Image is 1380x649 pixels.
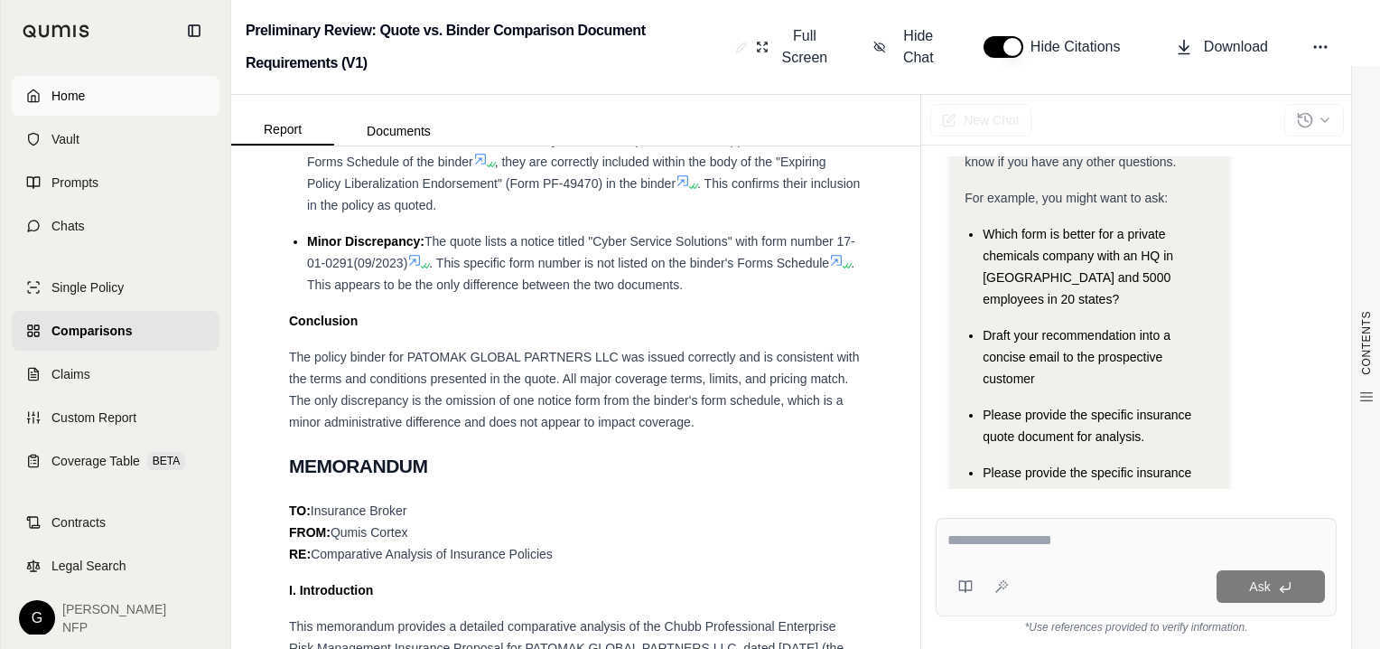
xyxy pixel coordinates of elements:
[1217,570,1325,603] button: Ask
[311,503,407,518] span: Insurance Broker
[307,133,832,169] span: do not appear on the main Forms Schedule of the binder
[983,227,1173,306] span: Which form is better for a private chemicals company with an HQ in [GEOGRAPHIC_DATA] and 5000 emp...
[289,314,358,328] strong: Conclusion
[12,354,219,394] a: Claims
[12,206,219,246] a: Chats
[51,217,85,235] span: Chats
[307,234,855,270] span: The quote lists a notice titled "Cyber Service Solutions" with form number 17-01-0291(09/2023)
[19,600,55,636] div: G
[965,191,1168,205] span: For example, you might want to ask:
[12,163,219,202] a: Prompts
[983,408,1191,444] span: Please provide the specific insurance quote document for analysis.
[12,441,219,481] a: Coverage TableBETA
[180,16,209,45] button: Collapse sidebar
[51,409,136,427] span: Custom Report
[246,14,728,80] h2: Preliminary Review: Quote vs. Binder Comparison Document Requirements (V1)
[62,618,166,636] span: NFP
[12,119,219,159] a: Vault
[983,328,1170,386] span: Draft your recommendation into a concise email to the prospective customer
[51,365,90,383] span: Claims
[307,176,860,212] span: . This confirms their inclusion in the policy as quoted.
[1030,36,1132,58] span: Hide Citations
[51,322,132,340] span: Comparisons
[51,130,79,148] span: Vault
[51,174,98,192] span: Prompts
[289,525,331,540] strong: FROM:
[147,452,185,470] span: BETA
[1359,311,1374,375] span: CONTENTS
[307,256,854,292] span: . This appears to be the only difference between the two documents.
[12,503,219,542] a: Contracts
[289,547,311,561] strong: RE:
[23,24,90,38] img: Qumis Logo
[289,350,860,429] span: The policy binder for PATOMAK GLOBAL PARTNERS LLC was issued correctly and is consistent with the...
[331,525,408,540] span: Qumis Cortex
[62,600,166,618] span: [PERSON_NAME]
[1249,579,1270,594] span: Ask
[12,311,219,351] a: Comparisons
[12,398,219,437] a: Custom Report
[51,557,126,575] span: Legal Search
[12,546,219,586] a: Legal Search
[307,234,424,249] span: Minor Discrepancy:
[289,447,862,485] h2: MEMORANDUM
[51,87,85,105] span: Home
[12,268,219,307] a: Single Policy
[231,115,334,146] button: Report
[936,616,1337,635] div: *Use references provided to verify information.
[1168,29,1275,65] button: Download
[779,25,831,69] span: Full Screen
[307,155,826,191] span: , they are correctly included within the body of the "Expiring Policy Liberalization Endorsement"...
[51,452,140,470] span: Coverage Table
[51,278,124,296] span: Single Policy
[289,583,373,597] strong: I. Introduction
[51,513,106,531] span: Contracts
[983,466,1191,502] span: Please provide the specific insurance binder document for analysis.
[12,76,219,116] a: Home
[429,256,829,270] span: . This specific form number is not listed on the binder's Forms Schedule
[749,18,838,76] button: Full Screen
[289,503,311,518] strong: TO:
[307,111,853,147] span: The forms and endorsements listed in the quote are all present in the binder. While several endor...
[311,547,553,561] span: Comparative Analysis of Insurance Policies
[866,18,947,76] button: Hide Chat
[897,25,940,69] span: Hide Chat
[1204,36,1268,58] span: Download
[334,117,463,146] button: Documents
